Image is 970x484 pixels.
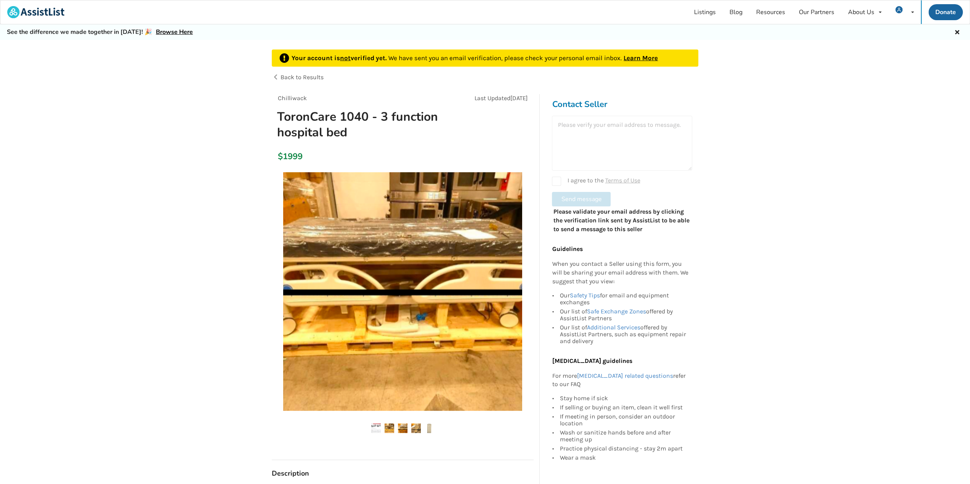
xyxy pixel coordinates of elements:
img: toroncare 1040 - 3 function hospital bed-hospital bed-bedroom equipment-chilliwack-assistlist-lis... [425,423,434,433]
a: Additional Services [587,324,640,331]
div: Wash or sanitize hands before and after meeting up [560,428,688,444]
h1: ToronCare 1040 - 3 function hospital bed [271,109,451,140]
div: If selling or buying an item, clean it well first [560,403,688,412]
u: not [340,54,351,62]
img: toroncare 1040 - 3 function hospital bed-hospital bed-bedroom equipment-chilliwack-assistlist-lis... [411,423,421,433]
a: Resources [749,0,792,24]
a: Safe Exchange Zones [587,308,646,315]
div: About Us [848,9,874,15]
img: assistlist-logo [7,6,64,18]
img: user icon [895,6,903,13]
div: Wear a mask [560,453,688,461]
a: Donate [928,4,963,20]
a: Blog [723,0,749,24]
a: Browse Here [156,28,193,36]
div: Our list of offered by AssistList Partners [560,307,688,323]
div: Our list of offered by AssistList Partners, such as equipment repair and delivery [560,323,688,345]
a: Learn More [624,54,658,62]
img: toroncare 1040 - 3 function hospital bed-hospital bed-bedroom equipment-chilliwack-assistlist-lis... [371,423,381,433]
p: We have sent you an email verification, please check your personal email inbox. [292,53,658,63]
span: Last Updated [474,94,510,102]
img: toroncare 1040 - 3 function hospital bed-hospital bed-bedroom equipment-chilliwack-assistlist-lis... [398,423,407,433]
span: Back to Results [281,73,324,81]
b: Your account is verified yet. [292,54,388,62]
a: Our Partners [792,0,841,24]
span: Chilliwack [278,94,307,102]
span: [DATE] [510,94,527,102]
a: [MEDICAL_DATA] related questions [577,372,673,379]
h5: See the difference we made together in [DATE]! 🎉 [7,28,193,36]
p: When you contact a Seller using this form, you will be sharing your email address with them. We s... [552,260,688,286]
div: Our for email and equipment exchanges [560,292,688,307]
img: toroncare 1040 - 3 function hospital bed-hospital bed-bedroom equipment-chilliwack-assistlist-lis... [385,423,394,433]
a: Listings [687,0,723,24]
div: If meeting in person, consider an outdoor location [560,412,688,428]
p: For more refer to our FAQ [552,372,688,389]
b: Guidelines [552,245,582,252]
p: Please validate your email address by clicking the verification link sent by AssistList to be abl... [553,208,691,234]
div: Stay home if sick [560,395,688,403]
div: $1999 [278,151,282,162]
a: Safety Tips [569,292,600,299]
h3: Contact Seller [552,99,692,110]
div: Practice physical distancing - stay 2m apart [560,444,688,453]
h3: Description [272,469,534,478]
b: [MEDICAL_DATA] guidelines [552,357,632,364]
